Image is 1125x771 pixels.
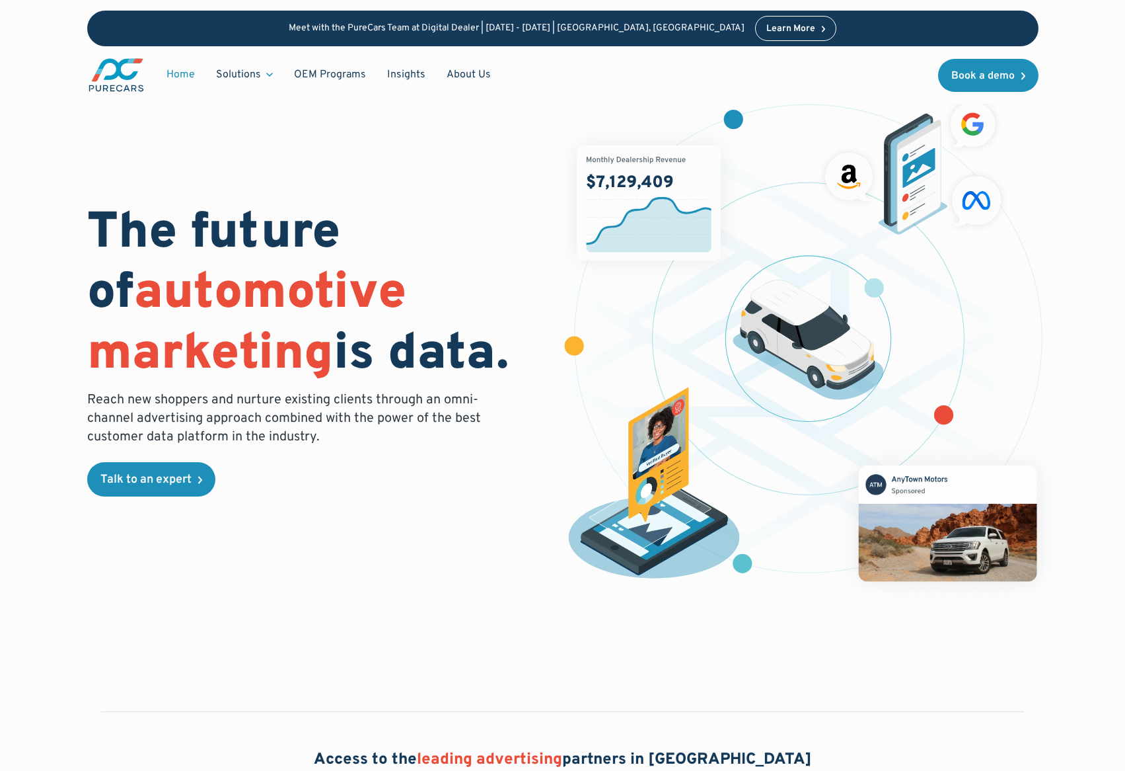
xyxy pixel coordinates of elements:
[834,440,1062,606] img: mockup of facebook post
[755,16,837,41] a: Learn More
[733,280,885,400] img: illustration of a vehicle
[766,24,815,34] div: Learn More
[577,145,721,261] img: chart showing monthly dealership revenue of $7m
[818,95,1008,235] img: ads on social media and advertising partners
[436,62,501,87] a: About Us
[87,57,145,93] img: purecars logo
[283,62,377,87] a: OEM Programs
[556,387,753,585] img: persona of a buyer
[938,59,1038,92] a: Book a demo
[205,62,283,87] div: Solutions
[417,750,562,770] span: leading advertising
[289,23,744,34] p: Meet with the PureCars Team at Digital Dealer | [DATE] - [DATE] | [GEOGRAPHIC_DATA], [GEOGRAPHIC_...
[87,462,215,497] a: Talk to an expert
[951,71,1015,81] div: Book a demo
[216,67,261,82] div: Solutions
[87,204,547,385] h1: The future of is data.
[156,62,205,87] a: Home
[87,263,406,386] span: automotive marketing
[87,57,145,93] a: main
[377,62,436,87] a: Insights
[100,474,192,486] div: Talk to an expert
[87,391,489,446] p: Reach new shoppers and nurture existing clients through an omni-channel advertising approach comb...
